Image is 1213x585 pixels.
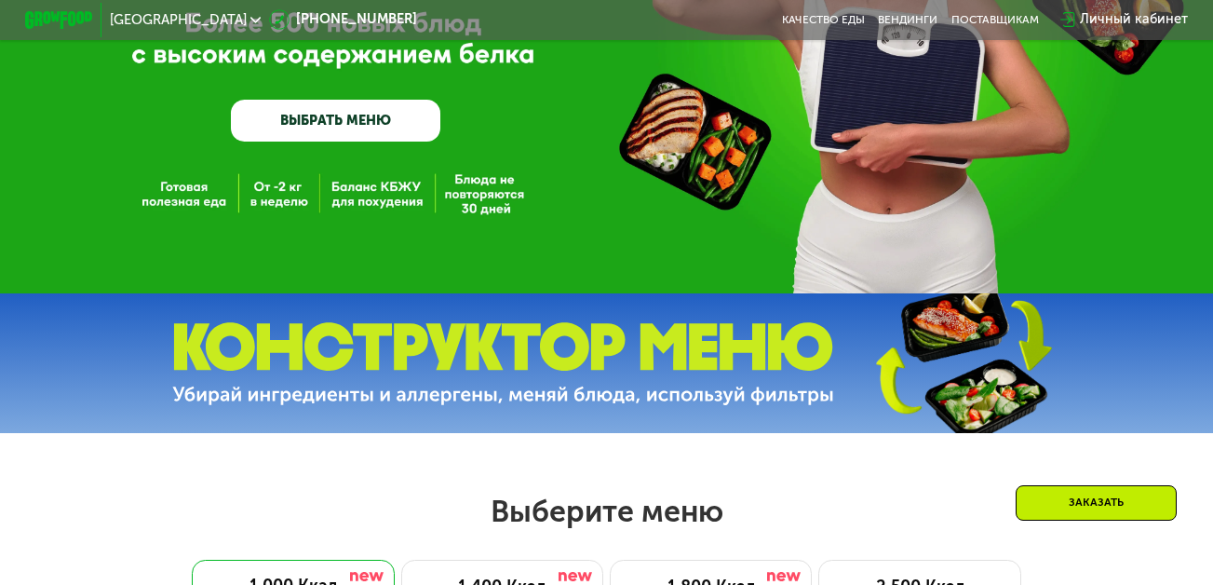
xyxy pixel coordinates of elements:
[110,13,247,26] span: [GEOGRAPHIC_DATA]
[878,13,937,26] a: Вендинги
[782,13,865,26] a: Качество еды
[231,100,440,142] a: ВЫБРАТЬ МЕНЮ
[269,9,417,30] a: [PHONE_NUMBER]
[1016,485,1177,521] div: Заказать
[951,13,1039,26] div: поставщикам
[54,493,1159,530] h2: Выберите меню
[1080,9,1188,30] div: Личный кабинет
